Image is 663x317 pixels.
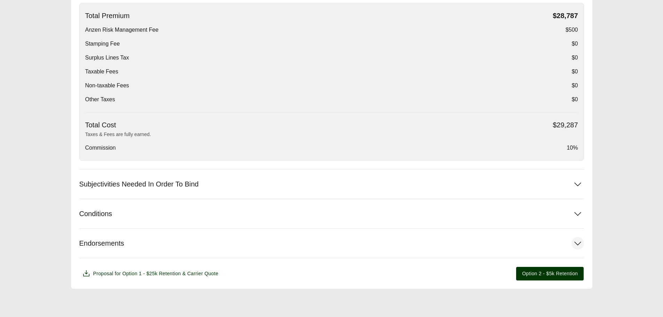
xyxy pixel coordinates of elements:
[79,239,124,248] span: Endorsements
[85,40,120,48] span: Stamping Fee
[553,121,578,129] span: $29,287
[522,270,578,277] span: Option 2 - $5k Retention
[93,270,219,277] span: Proposal for
[572,40,578,48] span: $0
[85,81,129,90] span: Non-taxable Fees
[85,68,118,76] span: Taxable Fees
[79,180,199,189] span: Subjectivities Needed In Order To Bind
[553,11,578,20] span: $28,787
[122,271,181,276] span: Option 1 - $25k Retention
[85,121,116,129] span: Total Cost
[85,11,130,20] span: Total Premium
[182,271,218,276] span: & Carrier Quote
[85,54,129,62] span: Surplus Lines Tax
[572,54,578,62] span: $0
[516,267,584,280] button: Option 2 - $5k Retention
[85,144,116,152] span: Commission
[567,144,578,152] span: 10%
[79,169,584,199] button: Subjectivities Needed In Order To Bind
[566,26,578,34] span: $500
[79,199,584,228] button: Conditions
[85,26,159,34] span: Anzen Risk Management Fee
[79,267,221,280] button: Proposal for Option 1 - $25k Retention & Carrier Quote
[79,209,112,218] span: Conditions
[85,131,578,138] p: Taxes & Fees are fully earned.
[572,95,578,104] span: $0
[572,81,578,90] span: $0
[85,95,115,104] span: Other Taxes
[572,68,578,76] span: $0
[79,229,584,258] button: Endorsements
